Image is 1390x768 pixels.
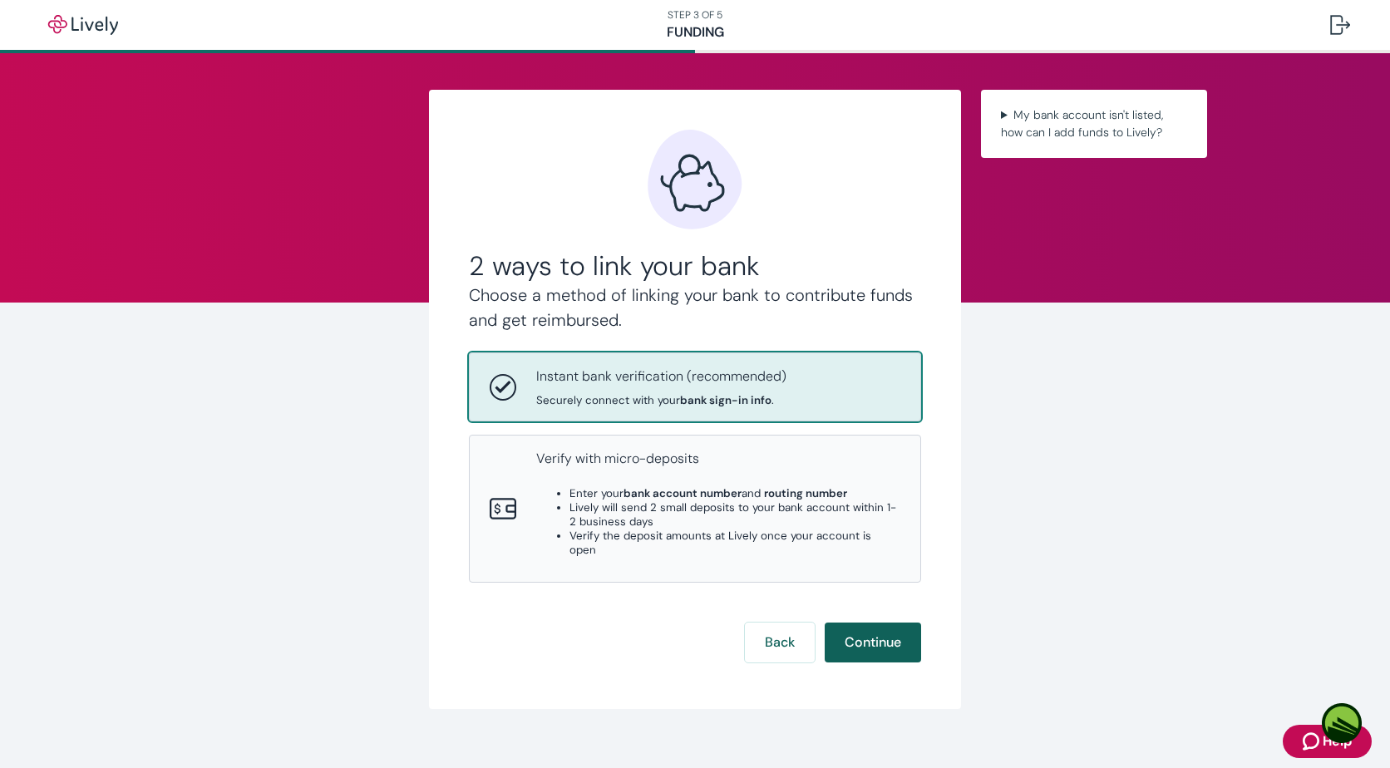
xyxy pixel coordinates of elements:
[470,353,920,421] button: Instant bank verificationInstant bank verification (recommended)Securely connect with yourbank si...
[825,623,921,662] button: Continue
[1283,725,1372,758] button: Zendesk support iconHelp
[469,283,921,332] h4: Choose a method of linking your bank to contribute funds and get reimbursed.
[994,103,1194,145] summary: My bank account isn't listed, how can I add funds to Lively?
[624,486,742,500] strong: bank account number
[569,486,900,500] li: Enter your and
[745,623,815,662] button: Back
[37,15,130,35] img: Lively
[536,393,786,407] span: Securely connect with your .
[764,486,847,500] strong: routing number
[470,436,920,582] button: Micro-depositsVerify with micro-depositsEnter yourbank account numberand routing numberLively wil...
[1317,5,1363,45] button: Log out
[536,449,900,469] p: Verify with micro-deposits
[1303,731,1323,751] svg: Zendesk support icon
[490,495,516,522] svg: Micro-deposits
[469,249,921,283] h2: 2 ways to link your bank
[569,529,900,557] li: Verify the deposit amounts at Lively once your account is open
[490,374,516,401] svg: Instant bank verification
[569,500,900,529] li: Lively will send 2 small deposits to your bank account within 1-2 business days
[680,393,771,407] strong: bank sign-in info
[536,367,786,386] p: Instant bank verification (recommended)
